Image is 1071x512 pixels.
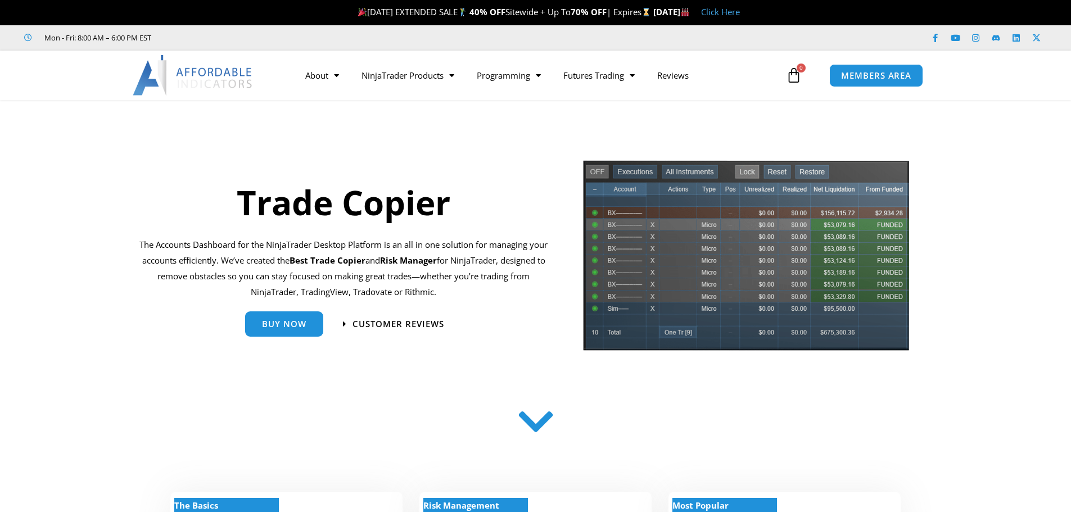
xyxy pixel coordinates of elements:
[458,8,467,16] img: 🏌️‍♂️
[353,320,444,328] span: Customer Reviews
[653,6,690,17] strong: [DATE]
[829,64,923,87] a: MEMBERS AREA
[358,8,367,16] img: 🎉
[469,6,505,17] strong: 40% OFF
[290,255,365,266] b: Best Trade Copier
[841,71,911,80] span: MEMBERS AREA
[350,62,466,88] a: NinjaTrader Products
[294,62,350,88] a: About
[797,64,806,73] span: 0
[552,62,646,88] a: Futures Trading
[681,8,689,16] img: 🏭
[343,320,444,328] a: Customer Reviews
[642,8,650,16] img: ⌛
[769,59,819,92] a: 0
[466,62,552,88] a: Programming
[355,6,653,17] span: [DATE] EXTENDED SALE Sitewide + Up To | Expires
[571,6,607,17] strong: 70% OFF
[42,31,151,44] span: Mon - Fri: 8:00 AM – 6:00 PM EST
[167,32,336,43] iframe: Customer reviews powered by Trustpilot
[139,179,548,226] h1: Trade Copier
[174,500,218,511] strong: The Basics
[646,62,700,88] a: Reviews
[262,320,306,328] span: Buy Now
[294,62,783,88] nav: Menu
[423,500,499,511] strong: Risk Management
[701,6,740,17] a: Click Here
[582,159,910,360] img: tradecopier | Affordable Indicators – NinjaTrader
[139,237,548,300] p: The Accounts Dashboard for the NinjaTrader Desktop Platform is an all in one solution for managin...
[245,311,323,337] a: Buy Now
[380,255,437,266] strong: Risk Manager
[672,500,729,511] strong: Most Popular
[133,55,254,96] img: LogoAI | Affordable Indicators – NinjaTrader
